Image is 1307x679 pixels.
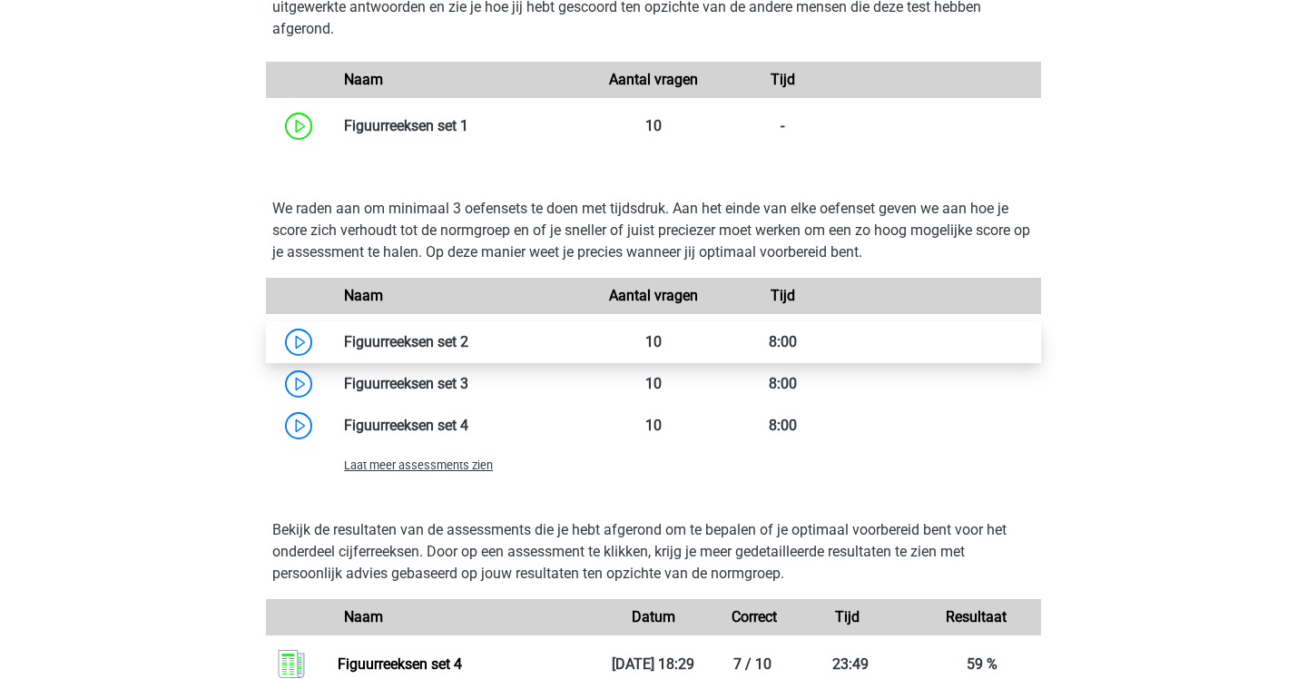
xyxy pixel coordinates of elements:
div: Naam [330,69,589,91]
div: Tijd [782,606,911,628]
a: Figuurreeksen set 4 [338,655,462,673]
div: Resultaat [912,606,1041,628]
span: Laat meer assessments zien [344,458,493,472]
p: Bekijk de resultaten van de assessments die je hebt afgerond om te bepalen of je optimaal voorber... [272,519,1035,585]
div: Figuurreeksen set 1 [330,115,589,137]
div: Tijd [718,285,847,307]
div: Aantal vragen [589,69,718,91]
div: Naam [330,285,589,307]
div: Tijd [718,69,847,91]
div: Figuurreeksen set 3 [330,373,589,395]
div: Datum [589,606,718,628]
p: We raden aan om minimaal 3 oefensets te doen met tijdsdruk. Aan het einde van elke oefenset geven... [272,198,1035,263]
div: Figuurreeksen set 4 [330,415,589,437]
div: Figuurreeksen set 2 [330,331,589,353]
div: Naam [330,606,589,628]
div: Correct [718,606,782,628]
div: Aantal vragen [589,285,718,307]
